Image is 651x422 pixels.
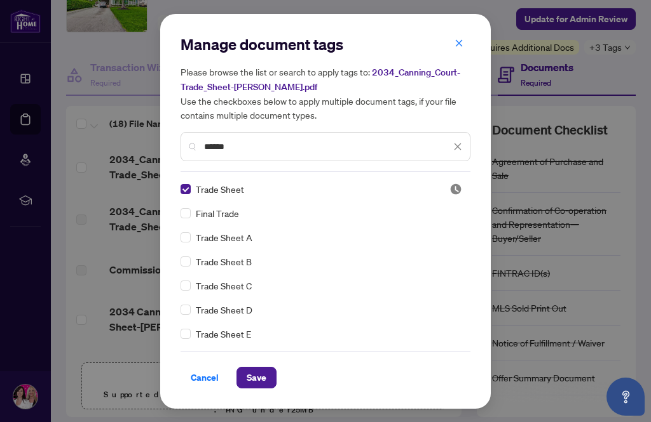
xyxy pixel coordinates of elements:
[196,279,252,293] span: Trade Sheet C
[449,183,462,195] span: Pending Review
[196,327,251,341] span: Trade Sheet E
[181,367,229,388] button: Cancel
[236,367,277,388] button: Save
[247,367,266,388] span: Save
[449,183,462,195] img: status
[181,34,470,55] h2: Manage document tags
[181,67,460,93] span: 2034_Canning_Court-Trade_Sheet-[PERSON_NAME].pdf
[196,206,239,220] span: Final Trade
[196,254,252,268] span: Trade Sheet B
[196,182,244,196] span: Trade Sheet
[191,367,219,388] span: Cancel
[196,230,252,244] span: Trade Sheet A
[196,303,252,317] span: Trade Sheet D
[606,378,645,416] button: Open asap
[181,65,470,122] h5: Please browse the list or search to apply tags to: Use the checkboxes below to apply multiple doc...
[455,39,463,48] span: close
[453,142,462,151] span: close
